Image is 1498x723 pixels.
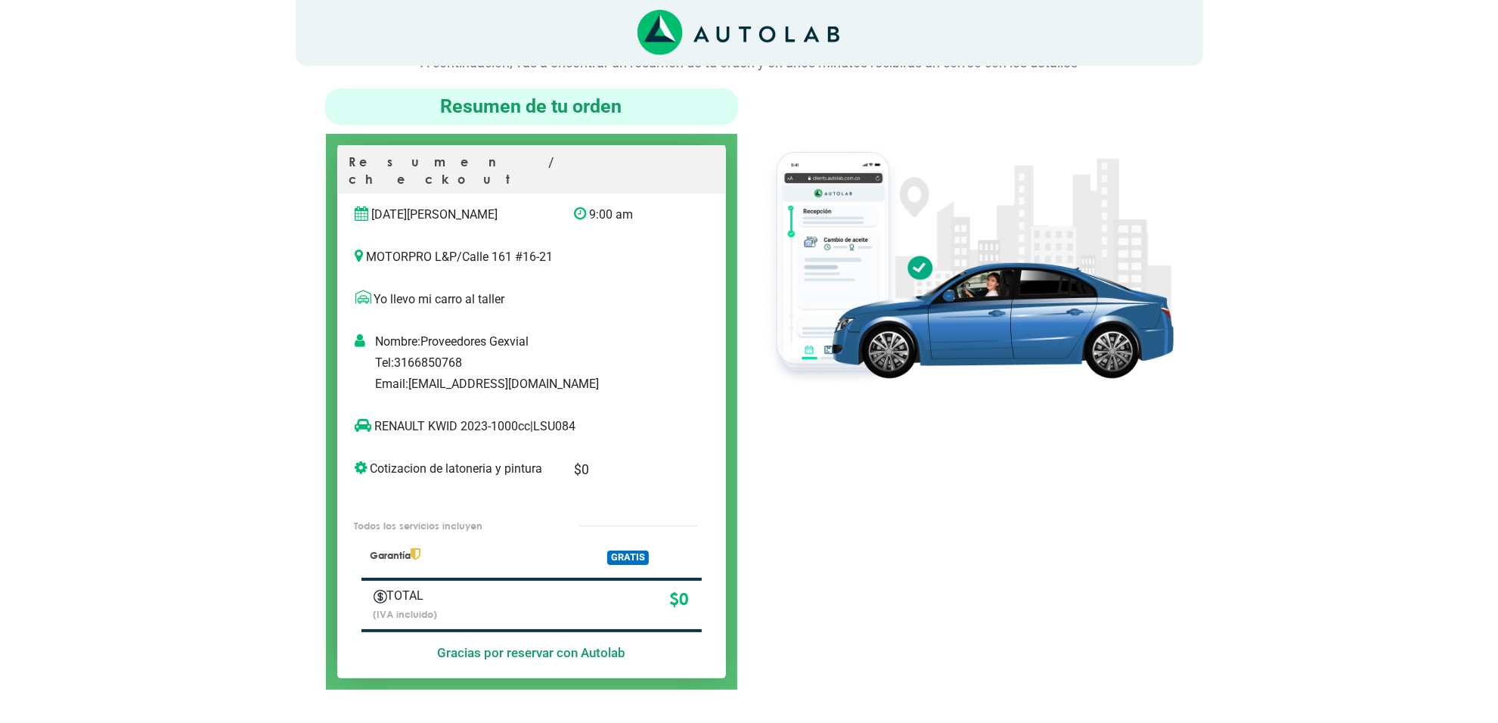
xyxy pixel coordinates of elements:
[355,417,677,436] p: RENAULT KWID 2023-1000cc | LSU084
[514,587,689,613] p: $ 0
[374,590,387,604] img: Autobooking-Iconos-23.png
[375,375,719,393] p: Email: [EMAIL_ADDRESS][DOMAIN_NAME]
[361,645,702,660] h5: Gracias por reservar con Autolab
[349,154,714,194] p: Resumen / checkout
[355,248,708,266] p: MOTORPRO L&P / Calle 161 #16-21
[1170,20,1184,45] span: 1
[370,548,552,563] p: Garantía
[375,333,719,351] p: Nombre: Proveedores Gexvial
[574,206,676,224] p: 9:00 am
[374,608,438,620] small: (IVA incluido)
[354,519,547,533] p: Todos los servicios incluyen
[355,460,551,478] p: Cotizacion de latoneria y pintura
[355,290,708,309] p: Yo llevo mi carro al taller
[331,95,732,119] h4: Resumen de tu orden
[574,460,676,479] p: $ 0
[374,587,492,605] p: TOTAL
[607,551,649,565] span: GRATIS
[355,206,551,224] p: [DATE][PERSON_NAME]
[375,354,719,372] p: Tel: 3166850768
[637,25,839,39] a: Link al sitio de autolab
